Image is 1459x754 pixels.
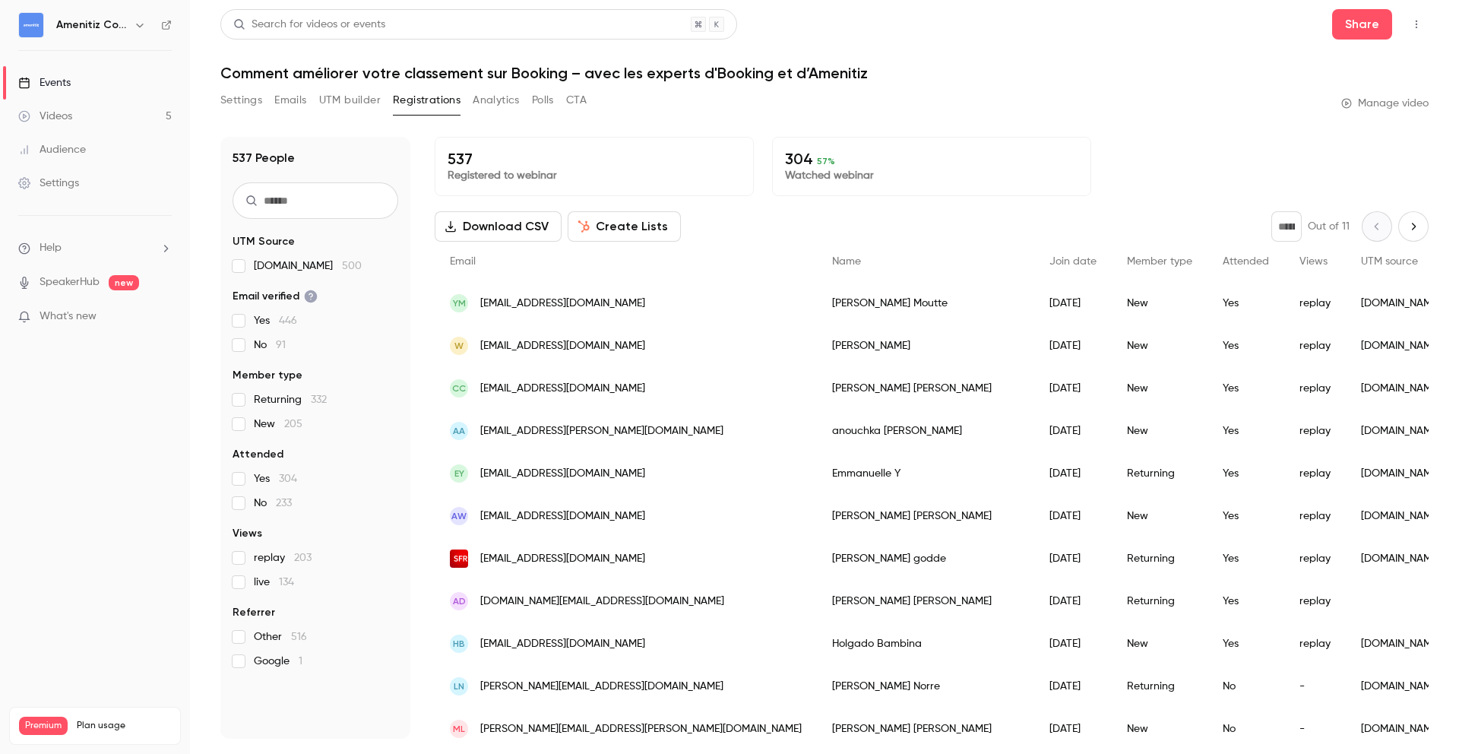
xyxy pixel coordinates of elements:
[1284,282,1346,325] div: replay
[1207,580,1284,623] div: Yes
[480,636,645,652] span: [EMAIL_ADDRESS][DOMAIN_NAME]
[291,632,307,642] span: 516
[18,142,86,157] div: Audience
[480,466,645,482] span: [EMAIL_ADDRESS][DOMAIN_NAME]
[1112,452,1207,495] div: Returning
[1299,256,1328,267] span: Views
[18,75,71,90] div: Events
[233,149,295,167] h1: 537 People
[1207,537,1284,580] div: Yes
[454,339,464,353] span: W
[233,447,283,462] span: Attended
[220,88,262,112] button: Settings
[1361,256,1418,267] span: UTM source
[1346,452,1455,495] div: [DOMAIN_NAME]
[1127,256,1192,267] span: Member type
[1284,665,1346,708] div: -
[453,296,466,310] span: YM
[1034,623,1112,665] div: [DATE]
[319,88,381,112] button: UTM builder
[233,368,302,383] span: Member type
[480,721,802,737] span: [PERSON_NAME][EMAIL_ADDRESS][PERSON_NAME][DOMAIN_NAME]
[817,537,1034,580] div: [PERSON_NAME] godde
[817,665,1034,708] div: [PERSON_NAME] Norre
[294,553,312,563] span: 203
[1207,452,1284,495] div: Yes
[1207,623,1284,665] div: Yes
[254,417,302,432] span: New
[1346,708,1455,750] div: [DOMAIN_NAME]
[1112,665,1207,708] div: Returning
[817,325,1034,367] div: [PERSON_NAME]
[1284,367,1346,410] div: replay
[19,13,43,37] img: Amenitiz Community - France 🇫🇷
[817,452,1034,495] div: Emmanuelle Y
[254,654,302,669] span: Google
[450,256,476,267] span: Email
[1332,9,1392,40] button: Share
[1112,580,1207,623] div: Returning
[817,580,1034,623] div: [PERSON_NAME] [PERSON_NAME]
[1346,367,1455,410] div: [DOMAIN_NAME]
[1112,325,1207,367] div: New
[454,680,464,693] span: LN
[1034,708,1112,750] div: [DATE]
[18,176,79,191] div: Settings
[817,367,1034,410] div: [PERSON_NAME] [PERSON_NAME]
[448,168,741,183] p: Registered to webinar
[1034,367,1112,410] div: [DATE]
[1284,708,1346,750] div: -
[1112,410,1207,452] div: New
[1034,665,1112,708] div: [DATE]
[1034,495,1112,537] div: [DATE]
[233,17,385,33] div: Search for videos or events
[480,551,645,567] span: [EMAIL_ADDRESS][DOMAIN_NAME]
[1346,410,1455,452] div: [DOMAIN_NAME]
[311,394,327,405] span: 332
[1112,367,1207,410] div: New
[18,109,72,124] div: Videos
[1034,325,1112,367] div: [DATE]
[1207,367,1284,410] div: Yes
[153,310,172,324] iframe: Noticeable Trigger
[453,594,466,608] span: ad
[532,88,554,112] button: Polls
[1034,537,1112,580] div: [DATE]
[279,577,294,588] span: 134
[1207,410,1284,452] div: Yes
[1112,623,1207,665] div: New
[568,211,681,242] button: Create Lists
[1112,282,1207,325] div: New
[817,410,1034,452] div: anouchka [PERSON_NAME]
[40,274,100,290] a: SpeakerHub
[1034,580,1112,623] div: [DATE]
[56,17,128,33] h6: Amenitiz Community - [GEOGRAPHIC_DATA] 🇫🇷
[274,88,306,112] button: Emails
[254,471,297,486] span: Yes
[480,679,723,695] span: [PERSON_NAME][EMAIL_ADDRESS][DOMAIN_NAME]
[566,88,587,112] button: CTA
[40,309,97,325] span: What's new
[452,382,466,395] span: CC
[480,508,645,524] span: [EMAIL_ADDRESS][DOMAIN_NAME]
[1049,256,1097,267] span: Join date
[817,495,1034,537] div: [PERSON_NAME] [PERSON_NAME]
[453,424,465,438] span: aa
[1207,495,1284,537] div: Yes
[480,381,645,397] span: [EMAIL_ADDRESS][DOMAIN_NAME]
[254,258,362,274] span: [DOMAIN_NAME]
[109,275,139,290] span: new
[1112,537,1207,580] div: Returning
[233,234,295,249] span: UTM Source
[1341,96,1429,111] a: Manage video
[480,338,645,354] span: [EMAIL_ADDRESS][DOMAIN_NAME]
[284,419,302,429] span: 205
[1308,219,1350,234] p: Out of 11
[817,708,1034,750] div: [PERSON_NAME] [PERSON_NAME]
[785,168,1078,183] p: Watched webinar
[342,261,362,271] span: 500
[817,156,835,166] span: 57 %
[453,722,465,736] span: ML
[233,234,398,669] section: facet-groups
[279,474,297,484] span: 304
